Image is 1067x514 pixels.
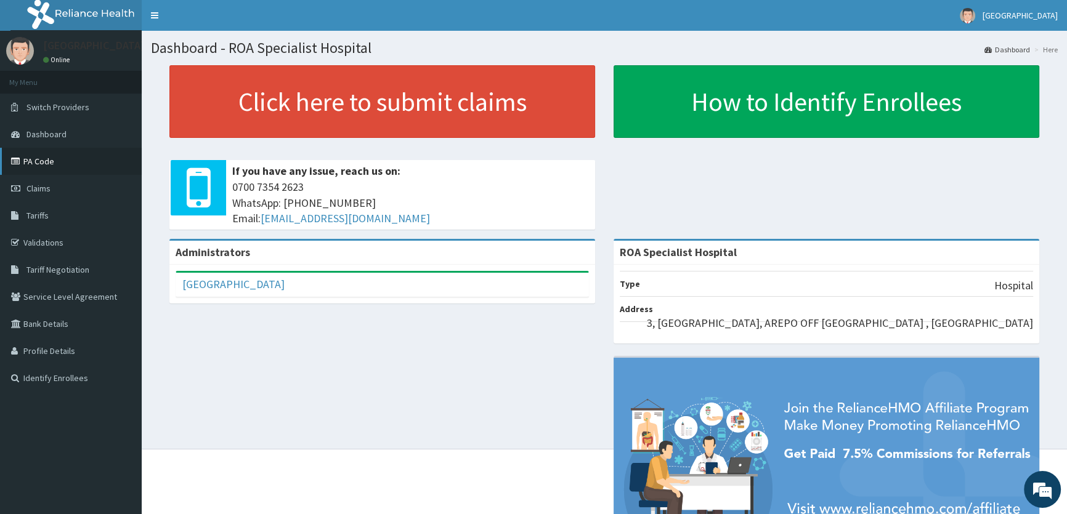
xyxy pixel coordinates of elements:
[614,65,1039,138] a: How to Identify Enrollees
[620,303,653,315] b: Address
[169,65,595,138] a: Click here to submit claims
[620,245,737,259] strong: ROA Specialist Hospital
[26,264,89,275] span: Tariff Negotiation
[6,37,34,65] img: User Image
[620,278,640,289] b: Type
[1031,44,1058,55] li: Here
[43,40,145,51] p: [GEOGRAPHIC_DATA]
[26,129,67,140] span: Dashboard
[232,164,400,178] b: If you have any issue, reach us on:
[960,8,975,23] img: User Image
[994,278,1033,294] p: Hospital
[647,315,1033,331] p: 3, [GEOGRAPHIC_DATA], AREPO OFF [GEOGRAPHIC_DATA] , [GEOGRAPHIC_DATA]
[43,55,73,64] a: Online
[176,245,250,259] b: Administrators
[182,277,285,291] a: [GEOGRAPHIC_DATA]
[232,179,589,227] span: 0700 7354 2623 WhatsApp: [PHONE_NUMBER] Email:
[26,183,51,194] span: Claims
[26,210,49,221] span: Tariffs
[151,40,1058,56] h1: Dashboard - ROA Specialist Hospital
[984,44,1030,55] a: Dashboard
[26,102,89,113] span: Switch Providers
[983,10,1058,21] span: [GEOGRAPHIC_DATA]
[261,211,430,225] a: [EMAIL_ADDRESS][DOMAIN_NAME]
